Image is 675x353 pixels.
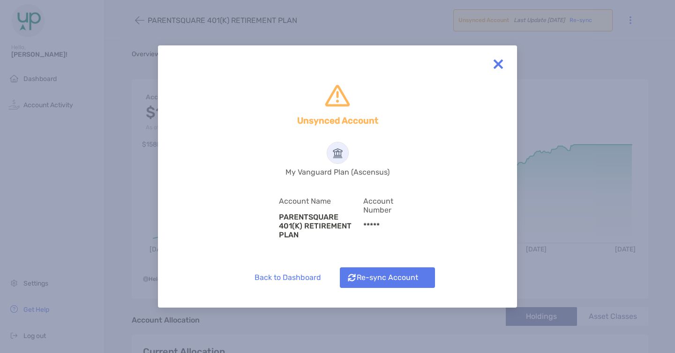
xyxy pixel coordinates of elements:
[240,267,335,288] button: Back to Dashboard
[348,274,356,281] img: button icon
[279,197,363,206] span: Account Name
[323,84,352,107] img: Account needs to re-sync
[363,197,396,214] span: Account Number
[279,213,352,239] b: PARENTSQUARE 401(K) RETIREMENT PLAN
[327,142,348,163] img: My Vanguard Plan (Ascensus)
[489,55,508,74] img: close modal icon
[340,267,435,288] button: Re-sync Account
[285,166,390,178] p: My Vanguard Plan (Ascensus)
[297,116,378,126] h3: Unsynced Account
